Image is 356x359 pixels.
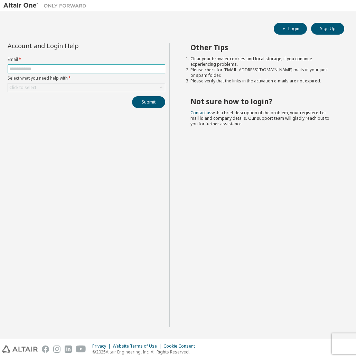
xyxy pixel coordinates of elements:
div: Click to select [8,83,165,92]
li: Please verify that the links in the activation e-mails are not expired. [190,78,332,84]
h2: Not sure how to login? [190,97,332,106]
span: with a brief description of the problem, your registered e-mail id and company details. Our suppo... [190,110,329,127]
img: instagram.svg [53,345,60,353]
img: youtube.svg [76,345,86,353]
a: Contact us [190,110,212,116]
div: Click to select [9,85,36,90]
div: Account and Login Help [8,43,134,48]
button: Sign Up [311,23,344,35]
img: facebook.svg [42,345,49,353]
button: Login [274,23,307,35]
label: Select what you need help with [8,75,165,81]
button: Submit [132,96,165,108]
li: Please check for [EMAIL_ADDRESS][DOMAIN_NAME] mails in your junk or spam folder. [190,67,332,78]
div: Privacy [92,343,113,349]
img: Altair One [3,2,90,9]
li: Clear your browser cookies and local storage, if you continue experiencing problems. [190,56,332,67]
h2: Other Tips [190,43,332,52]
img: linkedin.svg [65,345,72,353]
div: Cookie Consent [163,343,199,349]
label: Email [8,57,165,62]
div: Website Terms of Use [113,343,163,349]
p: © 2025 Altair Engineering, Inc. All Rights Reserved. [92,349,199,355]
img: altair_logo.svg [2,345,38,353]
